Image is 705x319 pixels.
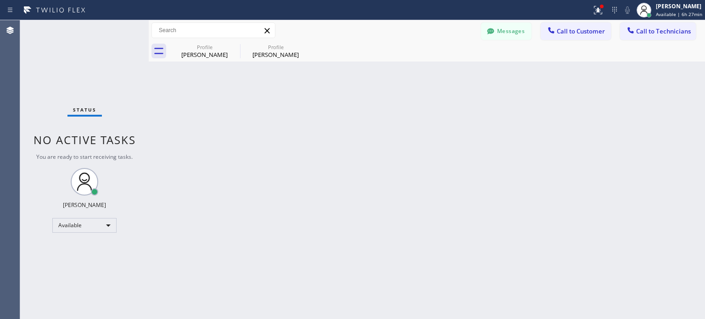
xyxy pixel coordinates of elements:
div: Lisa Podell [170,41,239,62]
div: Profile [170,44,239,50]
span: You are ready to start receiving tasks. [36,153,133,161]
button: Mute [621,4,634,17]
button: Call to Technicians [620,22,696,40]
div: Available [52,218,117,233]
span: Call to Customer [557,27,605,35]
span: No active tasks [34,132,136,147]
div: [PERSON_NAME] [170,50,239,59]
span: Status [73,106,96,113]
button: Call to Customer [541,22,611,40]
div: Profile [241,44,310,50]
div: Rendall Keeling [241,41,310,62]
div: [PERSON_NAME] [241,50,310,59]
div: [PERSON_NAME] [63,201,106,209]
button: Messages [481,22,532,40]
span: Available | 6h 27min [656,11,702,17]
input: Search [152,23,275,38]
div: [PERSON_NAME] [656,2,702,10]
span: Call to Technicians [636,27,691,35]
